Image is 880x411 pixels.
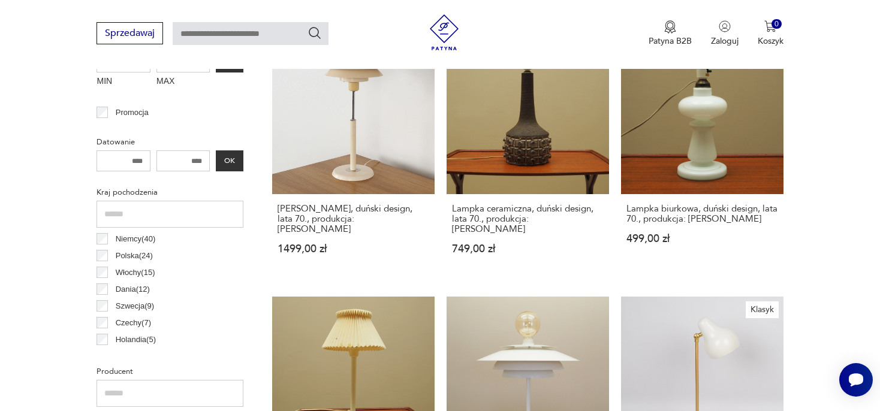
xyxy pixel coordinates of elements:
[116,333,156,346] p: Holandia ( 5 )
[839,363,873,397] iframe: Smartsupp widget button
[771,19,782,29] div: 0
[447,32,609,277] a: Lampka ceramiczna, duński design, lata 70., produkcja: DaniaLampka ceramiczna, duński design, lat...
[97,30,163,38] a: Sprzedawaj
[116,300,154,313] p: Szwecja ( 9 )
[649,20,692,47] a: Ikona medaluPatyna B2B
[272,32,435,277] a: Lampa biurkowa, duński design, lata 70., produkcja: Dania[PERSON_NAME], duński design, lata 70., ...
[758,35,783,47] p: Koszyk
[97,72,150,92] label: MIN
[156,72,210,92] label: MAX
[649,35,692,47] p: Patyna B2B
[116,316,151,330] p: Czechy ( 7 )
[621,32,783,277] a: Lampka biurkowa, duński design, lata 70., produkcja: DaniaLampka biurkowa, duński design, lata 70...
[426,14,462,50] img: Patyna - sklep z meblami i dekoracjami vintage
[116,283,150,296] p: Dania ( 12 )
[116,350,206,363] p: [GEOGRAPHIC_DATA] ( 4 )
[308,26,322,40] button: Szukaj
[758,20,783,47] button: 0Koszyk
[711,20,739,47] button: Zaloguj
[278,204,429,234] h3: [PERSON_NAME], duński design, lata 70., produkcja: [PERSON_NAME]
[216,150,243,171] button: OK
[452,204,604,234] h3: Lampka ceramiczna, duński design, lata 70., produkcja: [PERSON_NAME]
[664,20,676,34] img: Ikona medalu
[97,365,243,378] p: Producent
[116,106,149,119] p: Promocja
[626,234,778,244] p: 499,00 zł
[452,244,604,254] p: 749,00 zł
[97,135,243,149] p: Datowanie
[97,22,163,44] button: Sprzedawaj
[116,249,153,262] p: Polska ( 24 )
[649,20,692,47] button: Patyna B2B
[764,20,776,32] img: Ikona koszyka
[278,244,429,254] p: 1499,00 zł
[97,186,243,199] p: Kraj pochodzenia
[116,266,155,279] p: Włochy ( 15 )
[719,20,731,32] img: Ikonka użytkownika
[626,204,778,224] h3: Lampka biurkowa, duński design, lata 70., produkcja: [PERSON_NAME]
[116,232,156,246] p: Niemcy ( 40 )
[711,35,739,47] p: Zaloguj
